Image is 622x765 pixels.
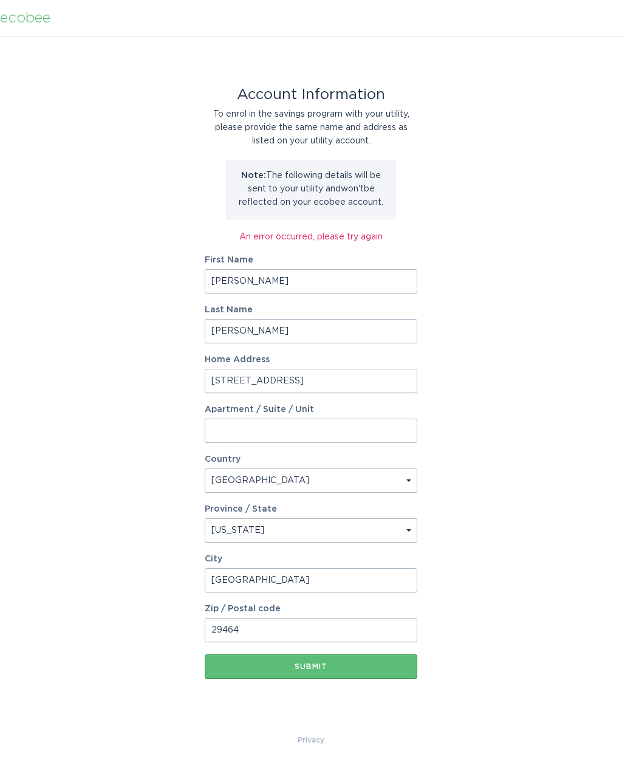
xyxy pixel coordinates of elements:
label: Last Name [205,306,417,314]
div: Account Information [205,88,417,101]
p: The following details will be sent to your utility and won't be reflected on your ecobee account. [235,169,387,209]
a: Privacy Policy & Terms of Use [298,733,324,747]
strong: Note: [241,171,266,180]
label: First Name [205,256,417,264]
label: Zip / Postal code [205,605,417,613]
label: Home Address [205,355,417,364]
button: Submit [205,654,417,679]
label: Country [205,455,241,464]
div: Submit [211,663,411,670]
label: Province / State [205,505,277,513]
label: City [205,555,417,563]
div: An error occurred, please try again [205,230,417,244]
label: Apartment / Suite / Unit [205,405,417,414]
div: To enrol in the savings program with your utility, please provide the same name and address as li... [205,108,417,148]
